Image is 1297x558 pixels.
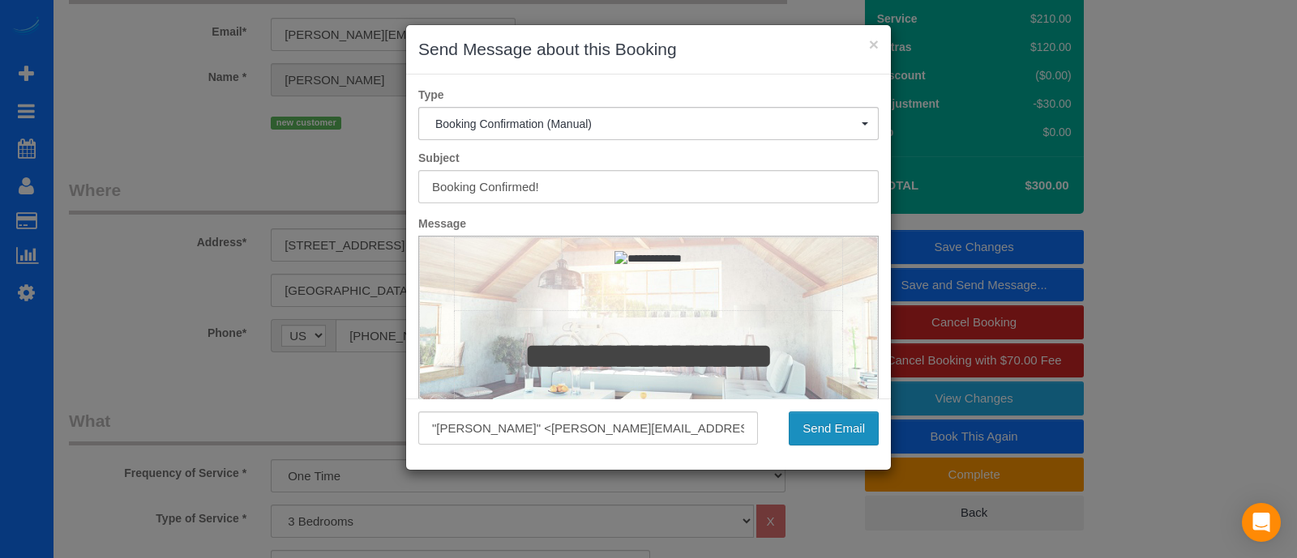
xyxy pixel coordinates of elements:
[1242,503,1281,542] div: Open Intercom Messenger
[789,411,879,445] button: Send Email
[418,37,879,62] h3: Send Message about this Booking
[435,117,862,130] span: Booking Confirmation (Manual)
[406,150,891,166] label: Subject
[419,236,878,489] iframe: Rich Text Editor, editor1
[406,215,891,232] label: Message
[406,87,891,103] label: Type
[418,107,879,140] button: Booking Confirmation (Manual)
[418,170,879,203] input: Subject
[869,36,879,53] button: ×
